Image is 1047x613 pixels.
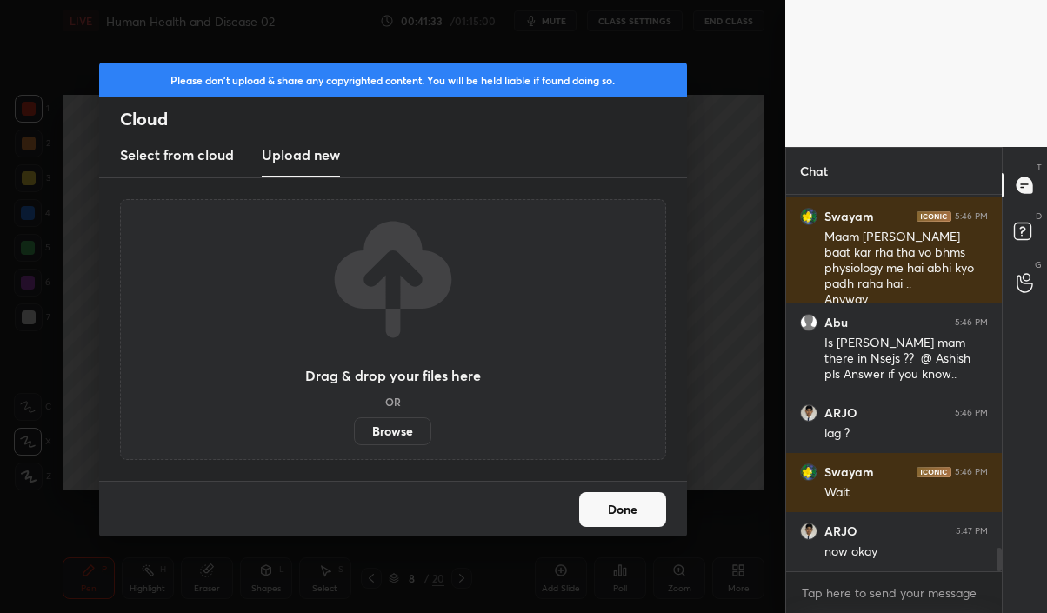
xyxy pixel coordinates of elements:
p: G [1035,258,1042,271]
div: 5:46 PM [955,317,988,328]
img: 808054d8e26e45289994f61101d61ca8.jpg [800,523,817,540]
h5: OR [385,396,401,407]
div: Is [PERSON_NAME] mam there in Nsejs ?? @ Ashish pls Answer if you know.. [824,335,988,383]
h2: Cloud [120,108,687,130]
div: 5:46 PM [955,211,988,222]
button: Done [579,492,666,527]
p: Chat [786,148,842,194]
div: lag ? [824,425,988,443]
h3: Select from cloud [120,144,234,165]
img: 808054d8e26e45289994f61101d61ca8.jpg [800,404,817,422]
div: Please don't upload & share any copyrighted content. You will be held liable if found doing so. [99,63,687,97]
img: iconic-dark.1390631f.png [917,467,951,477]
div: 5:46 PM [955,467,988,477]
img: 9802b4cbdbab4d4381d2480607a75a70.jpg [800,463,817,481]
div: 5:47 PM [956,526,988,536]
p: T [1037,161,1042,174]
img: default.png [800,314,817,331]
div: grid [786,195,1002,571]
img: iconic-dark.1390631f.png [917,211,951,222]
div: 5:46 PM [955,408,988,418]
h6: Abu [824,315,848,330]
div: Wait [824,484,988,502]
h6: ARJO [824,405,857,421]
p: D [1036,210,1042,223]
div: Maam [PERSON_NAME] baat kar rha tha vo bhms physiology me hai abhi kyo padh raha hai .. Anyway [824,229,988,309]
h6: Swayam [824,209,874,224]
img: 9802b4cbdbab4d4381d2480607a75a70.jpg [800,208,817,225]
div: now okay [824,543,988,561]
h3: Drag & drop your files here [305,369,481,383]
h6: Swayam [824,464,874,480]
h6: ARJO [824,523,857,539]
h3: Upload new [262,144,340,165]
